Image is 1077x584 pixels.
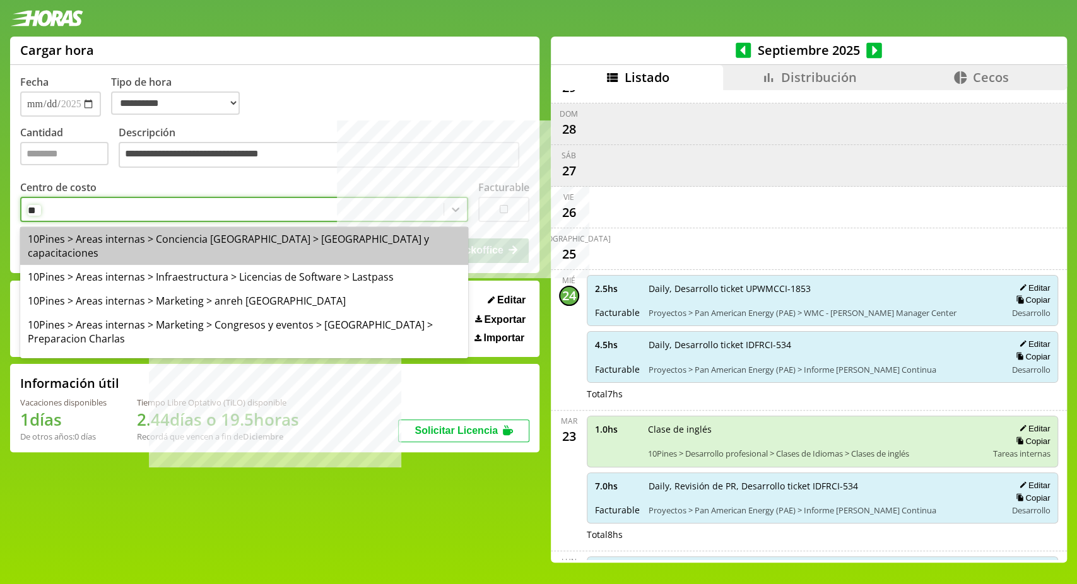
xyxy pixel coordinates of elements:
[648,423,984,435] span: Clase de inglés
[559,244,579,264] div: 25
[1015,339,1050,349] button: Editar
[595,480,640,492] span: 7.0 hs
[563,192,574,202] div: vie
[595,504,640,516] span: Facturable
[595,307,640,318] span: Facturable
[1012,436,1050,447] button: Copiar
[559,286,579,306] div: 24
[1011,307,1050,318] span: Desarrollo
[398,419,529,442] button: Solicitar Licencia
[560,108,578,119] div: dom
[562,556,577,567] div: lun
[562,275,575,286] div: mié
[483,332,524,344] span: Importar
[20,351,468,388] div: 10Pines > Areas internas > Marketing > Webinar > Webinar Tecnicas Avanzadas de Diseño - Parte 1 -...
[649,283,998,295] span: Daily, Desarrollo ticket UPWMCCI-1853
[751,42,866,59] span: Septiembre 2025
[625,69,669,86] span: Listado
[973,69,1009,86] span: Cecos
[484,294,529,307] button: Editar
[649,505,998,516] span: Proyectos > Pan American Energy (PAE) > Informe [PERSON_NAME] Continua
[559,119,579,139] div: 28
[1015,423,1050,434] button: Editar
[137,408,299,431] h1: 2.44 días o 19.5 horas
[595,423,639,435] span: 1.0 hs
[20,397,107,408] div: Vacaciones disponibles
[20,375,119,392] h2: Información útil
[119,126,529,172] label: Descripción
[20,227,468,265] div: 10Pines > Areas internas > Conciencia [GEOGRAPHIC_DATA] > [GEOGRAPHIC_DATA] y capacitaciones
[471,313,529,326] button: Exportar
[111,91,240,115] select: Tipo de hora
[20,142,109,165] input: Cantidad
[1012,493,1050,503] button: Copiar
[527,233,611,244] div: [DEMOGRAPHIC_DATA]
[20,313,468,351] div: 10Pines > Areas internas > Marketing > Congresos y eventos > [GEOGRAPHIC_DATA] > Preparacion Charlas
[649,480,998,492] span: Daily, Revisión de PR, Desarrollo ticket IDFRCI-534
[243,431,283,442] b: Diciembre
[20,289,468,313] div: 10Pines > Areas internas > Marketing > anreh [GEOGRAPHIC_DATA]
[1012,295,1050,305] button: Copiar
[649,364,998,375] span: Proyectos > Pan American Energy (PAE) > Informe [PERSON_NAME] Continua
[20,75,49,89] label: Fecha
[562,150,576,161] div: sáb
[551,90,1067,561] div: scrollable content
[992,448,1050,459] span: Tareas internas
[111,75,250,117] label: Tipo de hora
[1015,283,1050,293] button: Editar
[587,388,1059,400] div: Total 7 hs
[415,425,498,436] span: Solicitar Licencia
[587,529,1059,540] div: Total 8 hs
[20,431,107,442] div: De otros años: 0 días
[20,42,94,59] h1: Cargar hora
[478,180,529,194] label: Facturable
[648,448,984,459] span: 10Pines > Desarrollo profesional > Clases de Idiomas > Clases de inglés
[20,180,97,194] label: Centro de costo
[20,408,107,431] h1: 1 días
[561,416,577,426] div: mar
[1011,505,1050,516] span: Desarrollo
[649,339,998,351] span: Daily, Desarrollo ticket IDFRCI-534
[1015,480,1050,491] button: Editar
[1012,351,1050,362] button: Copiar
[781,69,857,86] span: Distribución
[595,363,640,375] span: Facturable
[10,10,83,26] img: logotipo
[559,161,579,181] div: 27
[595,283,640,295] span: 2.5 hs
[137,431,299,442] div: Recordá que vencen a fin de
[649,307,998,318] span: Proyectos > Pan American Energy (PAE) > WMC - [PERSON_NAME] Manager Center
[559,426,579,447] div: 23
[595,339,640,351] span: 4.5 hs
[20,126,119,172] label: Cantidad
[559,202,579,223] div: 26
[497,295,526,306] span: Editar
[1011,364,1050,375] span: Desarrollo
[484,314,526,325] span: Exportar
[119,142,519,168] textarea: Descripción
[20,265,468,289] div: 10Pines > Areas internas > Infraestructura > Licencias de Software > Lastpass
[137,397,299,408] div: Tiempo Libre Optativo (TiLO) disponible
